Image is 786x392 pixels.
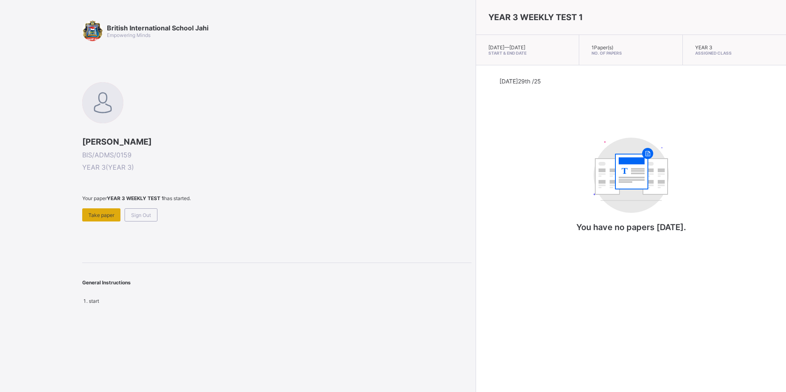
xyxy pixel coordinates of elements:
b: YEAR 3 WEEKLY TEST 1 [107,195,164,201]
span: General Instructions [82,279,131,286]
div: You have no papers today. [549,129,713,249]
span: Assigned Class [695,51,774,55]
span: [PERSON_NAME] [82,137,472,147]
span: [DATE] — [DATE] [488,44,525,51]
span: start [89,298,99,304]
span: British International School Jahi [107,24,208,32]
span: BIS/ADMS/0159 [82,151,472,159]
span: Sign Out [131,212,151,218]
span: [DATE] 29th /25 [499,78,541,85]
span: Take paper [88,212,114,218]
span: YEAR 3 WEEKLY TEST 1 [488,12,583,22]
tspan: T [622,166,628,176]
p: You have no papers [DATE]. [549,222,713,232]
span: No. of Papers [592,51,670,55]
span: YEAR 3 [695,44,712,51]
span: Empowering Minds [107,32,150,38]
span: YEAR 3 ( YEAR 3 ) [82,163,472,171]
span: 1 Paper(s) [592,44,613,51]
span: Start & End Date [488,51,566,55]
span: Your paper has started. [82,195,472,201]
